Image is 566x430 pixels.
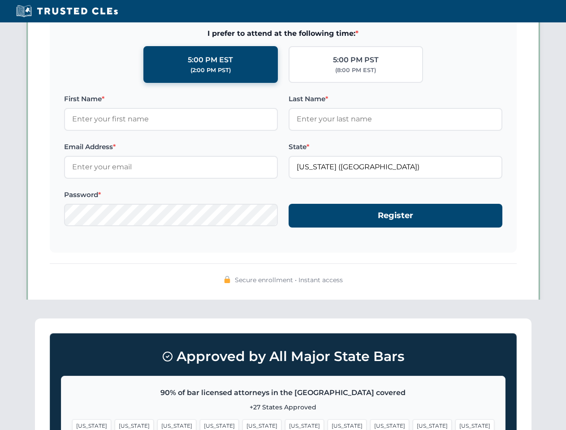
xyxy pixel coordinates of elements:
[289,108,502,130] input: Enter your last name
[64,142,278,152] label: Email Address
[64,108,278,130] input: Enter your first name
[289,204,502,228] button: Register
[13,4,121,18] img: Trusted CLEs
[289,94,502,104] label: Last Name
[72,387,494,399] p: 90% of bar licensed attorneys in the [GEOGRAPHIC_DATA] covered
[64,28,502,39] span: I prefer to attend at the following time:
[190,66,231,75] div: (2:00 PM PST)
[289,156,502,178] input: Florida (FL)
[61,344,506,369] h3: Approved by All Major State Bars
[224,276,231,283] img: 🔒
[188,54,233,66] div: 5:00 PM EST
[64,189,278,200] label: Password
[64,94,278,104] label: First Name
[335,66,376,75] div: (8:00 PM EST)
[235,275,343,285] span: Secure enrollment • Instant access
[64,156,278,178] input: Enter your email
[72,402,494,412] p: +27 States Approved
[333,54,379,66] div: 5:00 PM PST
[289,142,502,152] label: State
